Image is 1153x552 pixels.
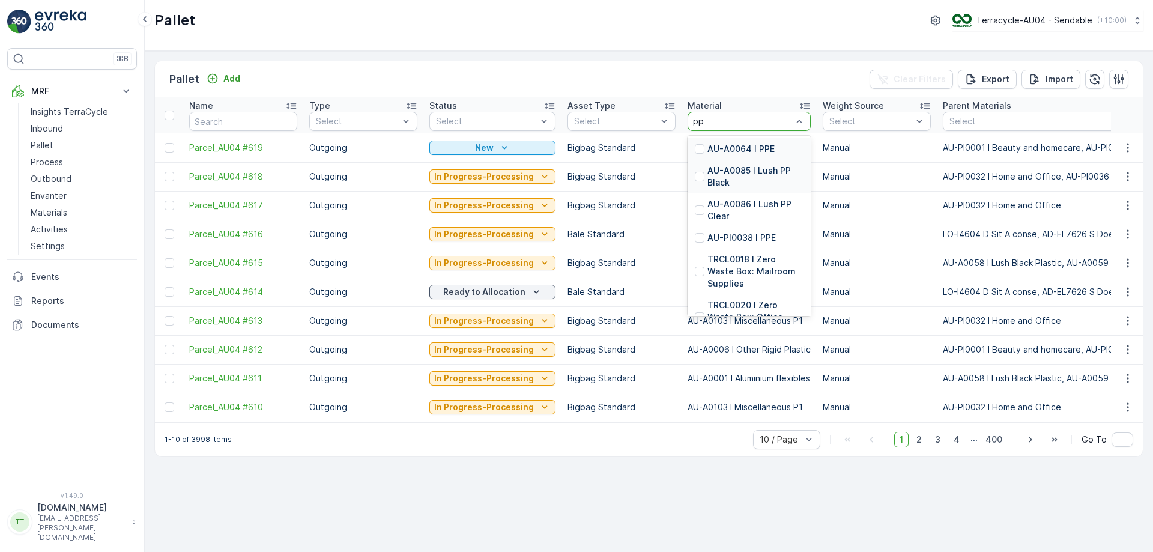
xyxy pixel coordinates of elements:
[1082,434,1107,446] span: Go To
[561,306,682,335] td: Bigbag Standard
[561,393,682,422] td: Bigbag Standard
[7,289,137,313] a: Reports
[31,156,63,168] p: Process
[817,191,937,220] td: Manual
[165,201,174,210] div: Toggle Row Selected
[7,79,137,103] button: MRF
[189,401,297,413] a: Parcel_AU04 #610
[189,257,297,269] span: Parcel_AU04 #615
[707,253,803,290] p: TRCL0018 I Zero Waste Box: Mailroom Supplies
[37,514,126,542] p: [EMAIL_ADDRESS][PERSON_NAME][DOMAIN_NAME]
[189,344,297,356] a: Parcel_AU04 #612
[26,171,137,187] a: Outbound
[31,139,53,151] p: Pallet
[911,432,927,447] span: 2
[165,435,232,444] p: 1-10 of 3998 items
[429,314,555,328] button: In Progress-Processing
[31,240,65,252] p: Settings
[561,133,682,162] td: Bigbag Standard
[707,198,803,222] p: AU-A0086 I Lush PP Clear
[37,502,126,514] p: [DOMAIN_NAME]
[31,123,63,135] p: Inbound
[10,512,29,532] div: TT
[434,315,534,327] p: In Progress-Processing
[303,162,423,191] td: Outgoing
[980,432,1008,447] span: 400
[434,171,534,183] p: In Progress-Processing
[561,249,682,278] td: Bigbag Standard
[303,335,423,364] td: Outgoing
[707,165,803,189] p: AU-A0085 I Lush PP Black
[165,172,174,181] div: Toggle Row Selected
[31,319,132,331] p: Documents
[31,207,67,219] p: Materials
[117,54,129,64] p: ⌘B
[429,342,555,357] button: In Progress-Processing
[817,364,937,393] td: Manual
[958,70,1017,89] button: Export
[31,106,108,118] p: Insights TerraCycle
[948,432,965,447] span: 4
[31,190,67,202] p: Envanter
[894,73,946,85] p: Clear Filters
[982,73,1009,85] p: Export
[169,71,199,88] p: Pallet
[189,142,297,154] span: Parcel_AU04 #619
[189,171,297,183] a: Parcel_AU04 #618
[7,492,137,499] span: v 1.49.0
[930,432,946,447] span: 3
[26,120,137,137] a: Inbound
[7,265,137,289] a: Events
[682,220,817,249] td: AU-A9999 I Cardboard
[682,133,817,162] td: AU-A0006 I Other Rigid Plastic
[309,100,330,112] p: Type
[303,191,423,220] td: Outgoing
[35,10,86,34] img: logo_light-DOdMpM7g.png
[26,221,137,238] a: Activities
[165,258,174,268] div: Toggle Row Selected
[682,335,817,364] td: AU-A0006 I Other Rigid Plastic
[1046,73,1073,85] p: Import
[682,191,817,220] td: AU-A0103 I Miscellaneous P1
[429,227,555,241] button: In Progress-Processing
[202,71,245,86] button: Add
[165,229,174,239] div: Toggle Row Selected
[303,133,423,162] td: Outgoing
[707,299,803,335] p: TRCL0020 I Zero Waste Box: Office Supplies
[303,393,423,422] td: Outgoing
[189,286,297,298] a: Parcel_AU04 #614
[429,371,555,386] button: In Progress-Processing
[303,249,423,278] td: Outgoing
[682,162,817,191] td: AU-A0069 I Styrofoam
[829,115,912,127] p: Select
[165,316,174,326] div: Toggle Row Selected
[567,100,616,112] p: Asset Type
[434,199,534,211] p: In Progress-Processing
[707,143,775,155] p: AU-A0064 I PPE
[682,278,817,306] td: AU-A9999 I Cardboard
[894,432,909,447] span: 1
[223,73,240,85] p: Add
[943,100,1011,112] p: Parent Materials
[434,344,534,356] p: In Progress-Processing
[817,249,937,278] td: Manual
[682,306,817,335] td: AU-A0103 I Miscellaneous P1
[1097,16,1127,25] p: ( +10:00 )
[561,335,682,364] td: Bigbag Standard
[31,271,132,283] p: Events
[574,115,657,127] p: Select
[303,220,423,249] td: Outgoing
[429,400,555,414] button: In Progress-Processing
[682,393,817,422] td: AU-A0103 I Miscellaneous P1
[26,137,137,154] a: Pallet
[434,401,534,413] p: In Progress-Processing
[952,10,1143,31] button: Terracycle-AU04 - Sendable(+10:00)
[26,103,137,120] a: Insights TerraCycle
[189,199,297,211] span: Parcel_AU04 #617
[189,112,297,131] input: Search
[303,278,423,306] td: Outgoing
[189,372,297,384] a: Parcel_AU04 #611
